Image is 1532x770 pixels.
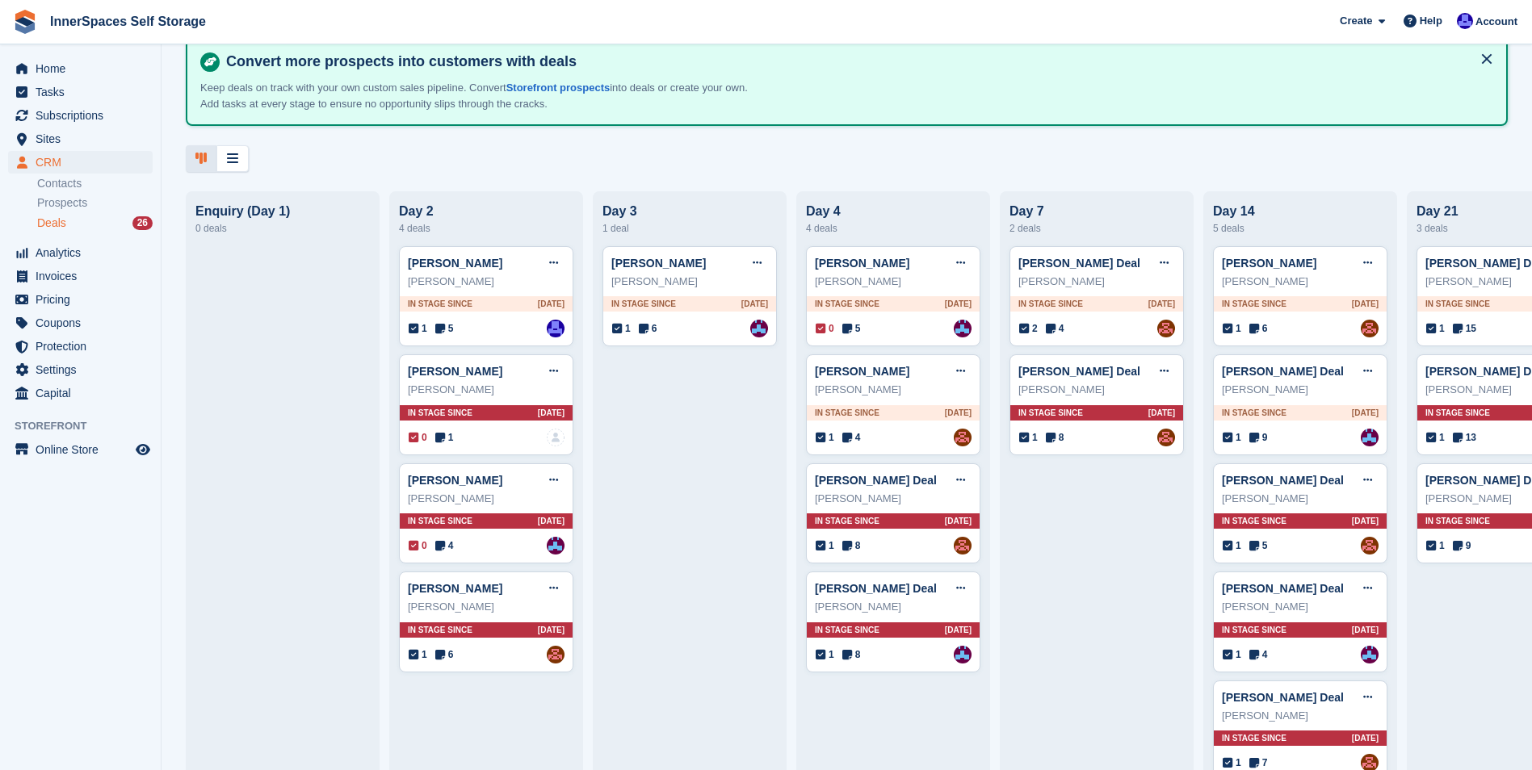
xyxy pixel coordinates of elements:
[815,474,937,487] a: [PERSON_NAME] Deal
[408,599,565,615] div: [PERSON_NAME]
[639,321,657,336] span: 6
[36,312,132,334] span: Coupons
[750,320,768,337] img: Paul Allo
[36,81,132,103] span: Tasks
[408,515,472,527] span: In stage since
[8,265,153,287] a: menu
[1222,599,1379,615] div: [PERSON_NAME]
[1222,365,1344,378] a: [PERSON_NAME] Deal
[1425,298,1490,310] span: In stage since
[547,537,565,554] a: Paul Allo
[547,429,565,446] img: deal-assignee-blank
[8,438,153,461] a: menu
[37,216,66,231] span: Deals
[1222,407,1286,419] span: In stage since
[399,219,573,238] div: 4 deals
[435,647,454,662] span: 6
[1475,14,1517,30] span: Account
[806,204,980,219] div: Day 4
[815,274,972,290] div: [PERSON_NAME]
[36,104,132,127] span: Subscriptions
[408,474,502,487] a: [PERSON_NAME]
[36,438,132,461] span: Online Store
[1222,491,1379,507] div: [PERSON_NAME]
[954,320,972,337] a: Paul Allo
[1361,320,1379,337] a: Abby Tilley
[8,104,153,127] a: menu
[1352,407,1379,419] span: [DATE]
[1157,429,1175,446] a: Abby Tilley
[815,599,972,615] div: [PERSON_NAME]
[538,624,565,636] span: [DATE]
[1222,257,1316,270] a: [PERSON_NAME]
[538,515,565,527] span: [DATE]
[1453,430,1476,445] span: 13
[1426,321,1445,336] span: 1
[816,430,834,445] span: 1
[842,321,861,336] span: 5
[1223,430,1241,445] span: 1
[815,582,937,595] a: [PERSON_NAME] Deal
[1426,430,1445,445] span: 1
[1148,298,1175,310] span: [DATE]
[409,321,427,336] span: 1
[36,151,132,174] span: CRM
[1425,515,1490,527] span: In stage since
[133,440,153,459] a: Preview store
[1046,430,1064,445] span: 8
[1249,430,1268,445] span: 9
[36,382,132,404] span: Capital
[1361,646,1379,663] a: Paul Allo
[538,407,565,419] span: [DATE]
[815,407,879,419] span: In stage since
[611,257,706,270] a: [PERSON_NAME]
[1157,320,1175,337] img: Abby Tilley
[1222,691,1344,704] a: [PERSON_NAME] Deal
[1222,708,1379,724] div: [PERSON_NAME]
[1361,429,1379,446] a: Paul Allo
[200,80,766,111] p: Keep deals on track with your own custom sales pipeline. Convert into deals or create your own. A...
[435,321,454,336] span: 5
[1018,407,1083,419] span: In stage since
[1213,204,1387,219] div: Day 14
[506,82,611,94] a: Storefront prospects
[409,647,427,662] span: 1
[1352,624,1379,636] span: [DATE]
[409,430,427,445] span: 0
[13,10,37,34] img: stora-icon-8386f47178a22dfd0bd8f6a31ec36ba5ce8667c1dd55bd0f319d3a0aa187defe.svg
[1018,298,1083,310] span: In stage since
[1018,365,1140,378] a: [PERSON_NAME] Deal
[1361,537,1379,554] img: Abby Tilley
[945,407,972,419] span: [DATE]
[8,358,153,381] a: menu
[806,219,980,238] div: 4 deals
[36,335,132,358] span: Protection
[36,288,132,311] span: Pricing
[954,429,972,446] img: Abby Tilley
[399,204,573,219] div: Day 2
[1223,755,1241,770] span: 1
[8,312,153,334] a: menu
[1019,430,1038,445] span: 1
[1249,755,1268,770] span: 7
[602,219,777,238] div: 1 deal
[36,265,132,287] span: Invoices
[816,321,834,336] span: 0
[1222,515,1286,527] span: In stage since
[1223,647,1241,662] span: 1
[408,491,565,507] div: [PERSON_NAME]
[36,241,132,264] span: Analytics
[1009,219,1184,238] div: 2 deals
[945,298,972,310] span: [DATE]
[816,538,834,553] span: 1
[547,320,565,337] a: Russell Harding
[36,57,132,80] span: Home
[547,646,565,663] img: Abby Tilley
[1453,538,1471,553] span: 9
[945,624,972,636] span: [DATE]
[842,647,861,662] span: 8
[8,57,153,80] a: menu
[1018,274,1175,290] div: [PERSON_NAME]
